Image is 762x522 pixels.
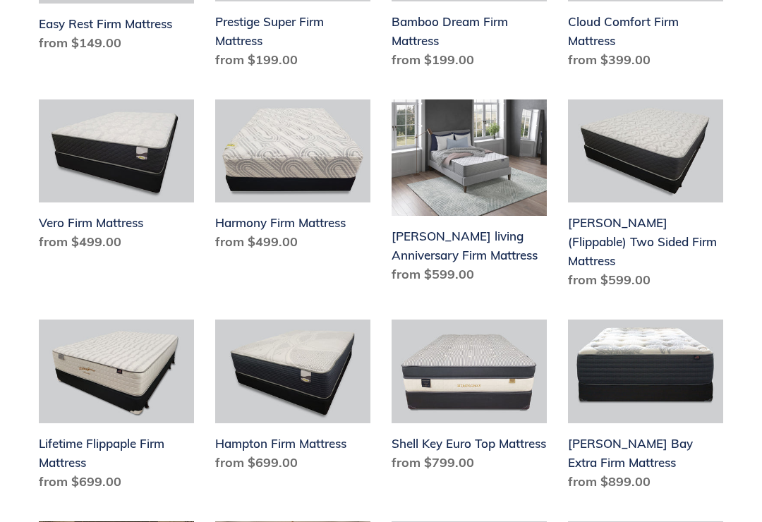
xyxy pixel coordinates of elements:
[39,99,194,257] a: Vero Firm Mattress
[392,99,547,289] a: Scott living Anniversary Firm Mattress
[39,320,194,497] a: Lifetime Flippaple Firm Mattress
[215,320,370,478] a: Hampton Firm Mattress
[392,320,547,478] a: Shell Key Euro Top Mattress
[215,99,370,257] a: Harmony Firm Mattress
[568,99,723,296] a: Del Ray (Flippable) Two Sided Firm Mattress
[568,320,723,497] a: Chadwick Bay Extra Firm Mattress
